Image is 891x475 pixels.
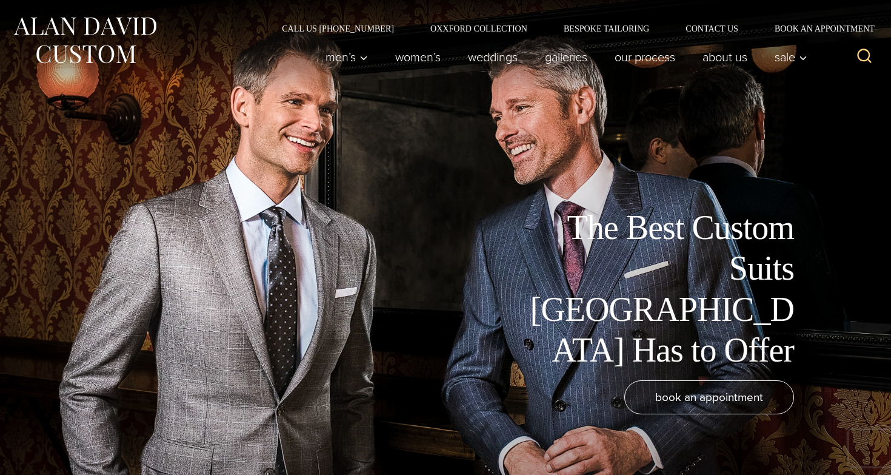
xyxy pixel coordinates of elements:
[312,45,814,69] nav: Primary Navigation
[12,13,158,67] img: Alan David Custom
[850,42,879,72] button: View Search Form
[601,45,689,69] a: Our Process
[756,24,879,33] a: Book an Appointment
[382,45,455,69] a: Women’s
[412,24,546,33] a: Oxxford Collection
[521,207,794,371] h1: The Best Custom Suits [GEOGRAPHIC_DATA] Has to Offer
[325,51,368,63] span: Men’s
[532,45,601,69] a: Galleries
[546,24,667,33] a: Bespoke Tailoring
[264,24,879,33] nav: Secondary Navigation
[655,388,763,406] span: book an appointment
[689,45,761,69] a: About Us
[455,45,532,69] a: weddings
[264,24,412,33] a: Call Us [PHONE_NUMBER]
[667,24,756,33] a: Contact Us
[775,51,807,63] span: Sale
[624,380,794,414] a: book an appointment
